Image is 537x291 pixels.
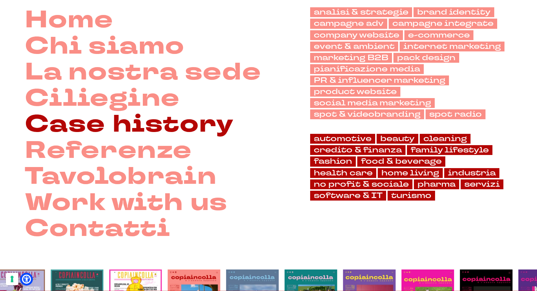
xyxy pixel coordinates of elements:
[310,7,412,17] a: analisi & strategie
[25,7,114,34] a: Home
[420,134,471,144] a: cleaning
[407,145,492,155] a: family lifestyle
[400,42,504,51] a: internet marketing
[25,138,192,164] a: Referenze
[25,164,217,190] a: Tavolobrain
[25,86,180,112] a: Ciliegine
[310,30,403,40] a: company website
[25,59,261,86] a: La nostra sede
[310,53,392,63] a: marketing B2B
[414,179,459,189] a: pharma
[310,156,356,166] a: fashion
[25,34,184,60] a: Chi siamo
[310,191,386,201] a: software & IT
[310,64,424,74] a: pianificazione media
[389,19,497,28] a: campagne integrate
[378,168,443,178] a: home living
[310,87,400,97] a: product website
[310,75,449,85] a: PR & influencer marketing
[22,275,31,284] a: Open Accessibility Menu
[404,30,473,40] a: e-commerce
[461,179,503,189] a: servizi
[310,134,375,144] a: automotive
[25,190,228,216] a: Work with us
[310,109,424,119] a: spot & videobranding
[310,98,435,108] a: social media marketing
[310,42,398,51] a: event & ambient
[393,53,459,63] a: pack design
[310,145,405,155] a: credito & finanza
[310,168,376,178] a: health care
[357,156,445,166] a: food & beverage
[25,216,170,242] a: Contatti
[6,273,18,285] button: Le tue preferenze relative al consenso per le tecnologie di tracciamento
[310,19,387,28] a: campagne adv
[414,7,494,17] a: brand identity
[310,179,412,189] a: no profit & sociale
[377,134,418,144] a: beauty
[444,168,499,178] a: industria
[25,112,234,138] a: Case history
[388,191,435,201] a: turismo
[426,109,485,119] a: spot radio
